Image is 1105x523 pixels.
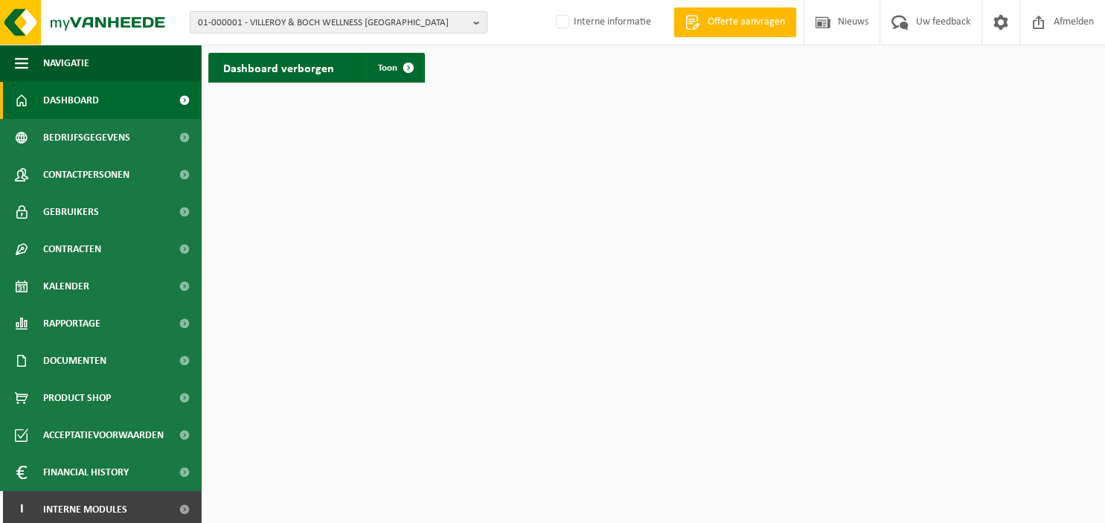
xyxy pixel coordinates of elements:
[43,156,129,193] span: Contactpersonen
[43,193,99,231] span: Gebruikers
[43,268,89,305] span: Kalender
[198,12,467,34] span: 01-000001 - VILLEROY & BOCH WELLNESS [GEOGRAPHIC_DATA]
[43,119,130,156] span: Bedrijfsgegevens
[43,454,129,491] span: Financial History
[43,45,89,82] span: Navigatie
[378,63,397,73] span: Toon
[43,342,106,379] span: Documenten
[704,15,789,30] span: Offerte aanvragen
[43,82,99,119] span: Dashboard
[43,417,164,454] span: Acceptatievoorwaarden
[673,7,796,37] a: Offerte aanvragen
[366,53,423,83] a: Toon
[43,231,101,268] span: Contracten
[208,53,349,82] h2: Dashboard verborgen
[190,11,487,33] button: 01-000001 - VILLEROY & BOCH WELLNESS [GEOGRAPHIC_DATA]
[553,11,651,33] label: Interne informatie
[43,379,111,417] span: Product Shop
[43,305,100,342] span: Rapportage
